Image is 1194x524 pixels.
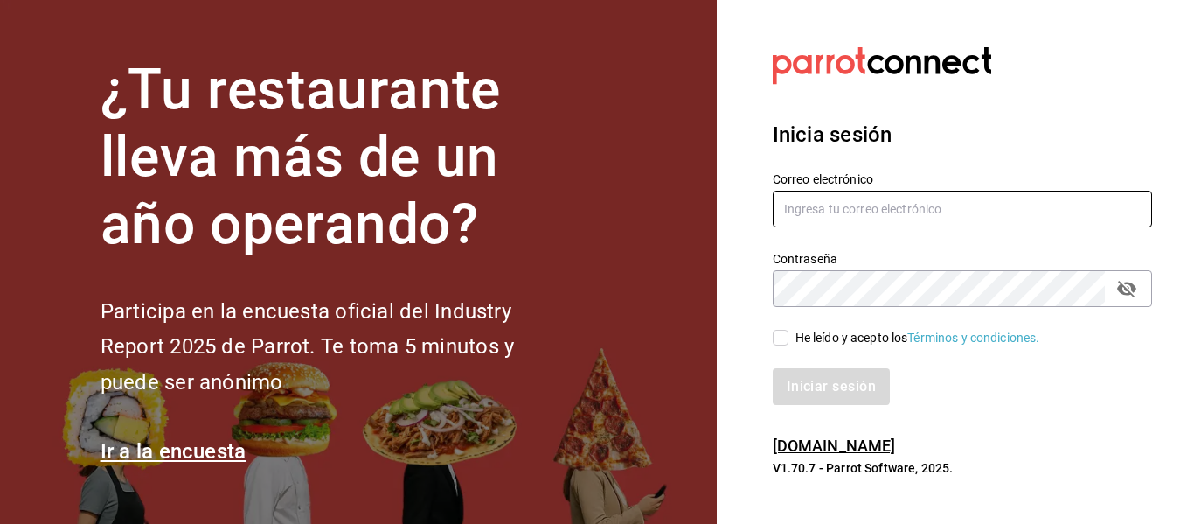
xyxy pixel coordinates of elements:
h3: Inicia sesión [773,119,1152,150]
a: Ir a la encuesta [101,439,246,464]
div: He leído y acepto los [795,329,1040,347]
p: V1.70.7 - Parrot Software, 2025. [773,459,1152,477]
label: Correo electrónico [773,173,1152,185]
button: passwordField [1112,274,1142,304]
a: Términos y condiciones. [907,331,1039,345]
label: Contraseña [773,253,1152,265]
h1: ¿Tu restaurante lleva más de un año operando? [101,57,573,258]
input: Ingresa tu correo electrónico [773,191,1152,227]
h2: Participa en la encuesta oficial del Industry Report 2025 de Parrot. Te toma 5 minutos y puede se... [101,294,573,401]
a: [DOMAIN_NAME] [773,437,896,455]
